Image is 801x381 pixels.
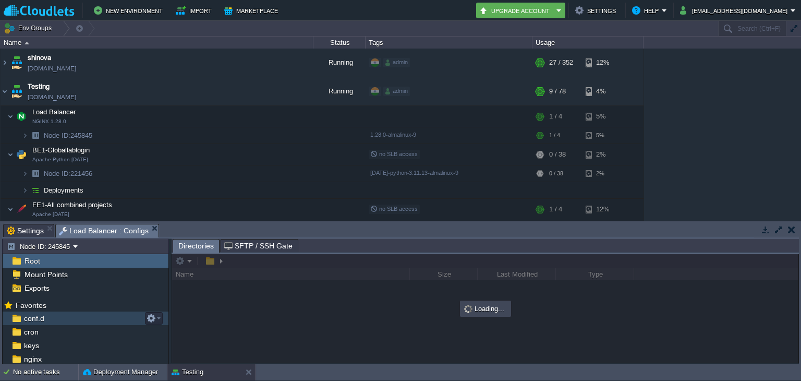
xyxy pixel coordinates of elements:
[28,53,51,63] a: shinova
[28,81,50,92] a: Testing
[533,37,643,49] div: Usage
[32,118,66,125] span: NGINX 1.28.0
[1,77,9,105] img: AMDAwAAAACH5BAEAAAAALAAAAAABAAEAAAICRAEAOw==
[22,314,46,323] a: conf.d
[22,283,51,293] a: Exports
[14,106,29,127] img: AMDAwAAAACH5BAEAAAAALAAAAAABAAEAAAICRAEAOw==
[224,4,281,17] button: Marketplace
[25,42,29,44] img: AMDAwAAAACH5BAEAAAAALAAAAAABAAEAAAICRAEAOw==
[59,224,149,237] span: Load Balancer : Configs
[94,4,166,17] button: New Environment
[549,127,560,144] div: 1 / 4
[43,186,85,195] a: Deployments
[549,165,563,182] div: 0 / 38
[479,4,553,17] button: Upgrade Account
[586,165,620,182] div: 2%
[7,106,14,127] img: AMDAwAAAACH5BAEAAAAALAAAAAABAAEAAAICRAEAOw==
[22,354,43,364] a: nginx
[31,200,114,209] span: FE1-All combined projects
[7,144,14,165] img: AMDAwAAAACH5BAEAAAAALAAAAAABAAEAAAICRAEAOw==
[586,220,620,236] div: 12%
[43,169,94,178] a: Node ID:221456
[44,132,70,139] span: Node ID:
[28,220,43,236] img: AMDAwAAAACH5BAEAAAAALAAAAAABAAEAAAICRAEAOw==
[549,49,573,77] div: 27 / 352
[44,170,70,177] span: Node ID:
[586,49,620,77] div: 12%
[632,4,662,17] button: Help
[383,58,410,67] div: admin
[22,256,42,266] a: Root
[313,77,366,105] div: Running
[178,240,214,253] span: Directories
[14,199,29,220] img: AMDAwAAAACH5BAEAAAAALAAAAAABAAEAAAICRAEAOw==
[22,270,69,279] a: Mount Points
[586,77,620,105] div: 4%
[586,106,620,127] div: 5%
[176,4,215,17] button: Import
[586,144,620,165] div: 2%
[31,201,114,209] a: FE1-All combined projectsApache [DATE]
[172,367,203,377] button: Testing
[7,199,14,220] img: AMDAwAAAACH5BAEAAAAALAAAAAABAAEAAAICRAEAOw==
[1,37,313,49] div: Name
[22,127,28,144] img: AMDAwAAAACH5BAEAAAAALAAAAAABAAEAAAICRAEAOw==
[32,157,88,163] span: Apache Python [DATE]
[9,49,24,77] img: AMDAwAAAACH5BAEAAAAALAAAAAABAAEAAAICRAEAOw==
[586,127,620,144] div: 5%
[370,170,458,176] span: [DATE]-python-3.11.13-almalinux-9
[22,220,28,236] img: AMDAwAAAACH5BAEAAAAALAAAAAABAAEAAAICRAEAOw==
[31,108,77,116] a: Load BalancerNGINX 1.28.0
[549,144,566,165] div: 0 / 38
[14,144,29,165] img: AMDAwAAAACH5BAEAAAAALAAAAAABAAEAAAICRAEAOw==
[314,37,365,49] div: Status
[28,92,76,102] a: [DOMAIN_NAME]
[22,182,28,198] img: AMDAwAAAACH5BAEAAAAALAAAAAABAAEAAAICRAEAOw==
[14,301,48,310] span: Favorites
[22,327,40,337] a: cron
[22,341,41,350] a: keys
[224,240,293,252] span: SFTP / SSH Gate
[43,131,94,140] a: Node ID:245845
[383,87,410,96] div: admin
[22,165,28,182] img: AMDAwAAAACH5BAEAAAAALAAAAAABAAEAAAICRAEAOw==
[32,211,69,218] span: Apache [DATE]
[366,37,532,49] div: Tags
[31,146,91,154] span: BE1-Globallablogin
[28,182,43,198] img: AMDAwAAAACH5BAEAAAAALAAAAAABAAEAAAICRAEAOw==
[28,63,76,74] a: [DOMAIN_NAME]
[43,169,94,178] span: 221456
[1,49,9,77] img: AMDAwAAAACH5BAEAAAAALAAAAAABAAEAAAICRAEAOw==
[4,4,75,17] img: Cloudlets
[31,108,77,116] span: Load Balancer
[370,132,416,138] span: 1.28.0-almalinux-9
[28,165,43,182] img: AMDAwAAAACH5BAEAAAAALAAAAAABAAEAAAICRAEAOw==
[680,4,791,17] button: [EMAIL_ADDRESS][DOMAIN_NAME]
[9,77,24,105] img: AMDAwAAAACH5BAEAAAAALAAAAAABAAEAAAICRAEAOw==
[370,206,418,212] span: no SLB access
[549,106,562,127] div: 1 / 4
[14,301,48,309] a: Favorites
[31,146,91,154] a: BE1-GloballabloginApache Python [DATE]
[7,242,73,251] button: Node ID: 245845
[13,364,78,380] div: No active tasks
[28,127,43,144] img: AMDAwAAAACH5BAEAAAAALAAAAAABAAEAAAICRAEAOw==
[7,224,44,237] span: Settings
[549,77,566,105] div: 9 / 78
[461,302,510,316] div: Loading...
[586,199,620,220] div: 12%
[43,131,94,140] span: 245845
[370,151,418,157] span: no SLB access
[83,367,158,377] button: Deployment Manager
[313,49,366,77] div: Running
